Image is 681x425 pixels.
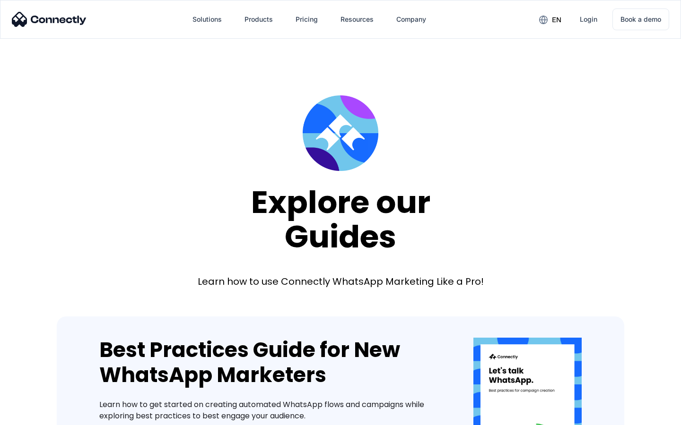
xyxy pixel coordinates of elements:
[340,13,374,26] div: Resources
[99,399,445,422] div: Learn how to get started on creating automated WhatsApp flows and campaigns while exploring best ...
[192,13,222,26] div: Solutions
[99,338,445,388] div: Best Practices Guide for New WhatsApp Marketers
[288,8,325,31] a: Pricing
[244,13,273,26] div: Products
[396,13,426,26] div: Company
[19,408,57,422] ul: Language list
[198,275,484,288] div: Learn how to use Connectly WhatsApp Marketing Like a Pro!
[251,185,430,254] div: Explore our Guides
[572,8,605,31] a: Login
[580,13,597,26] div: Login
[612,8,669,30] a: Book a demo
[9,408,57,422] aside: Language selected: English
[12,12,87,27] img: Connectly Logo
[296,13,318,26] div: Pricing
[552,13,561,26] div: en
